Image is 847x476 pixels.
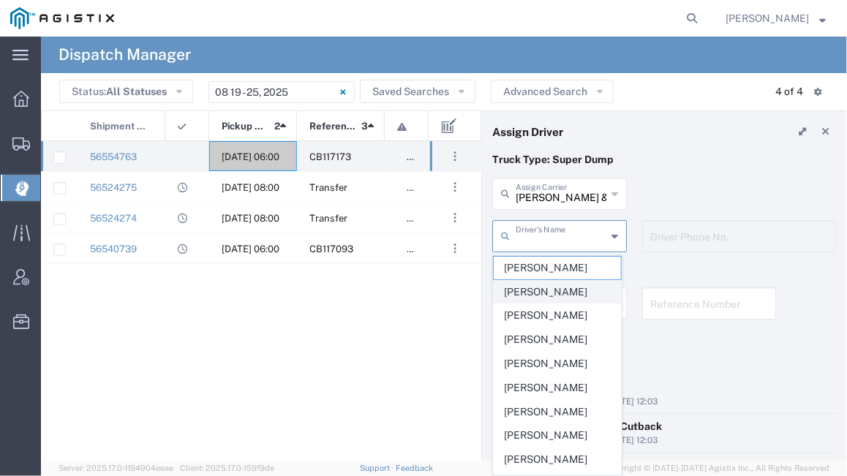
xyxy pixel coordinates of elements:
button: ... [445,146,466,167]
div: Business No Loading Dock [492,380,836,396]
span: false [407,243,429,254]
button: ... [445,177,466,197]
span: 08/19/2025, 08:00 [222,182,279,193]
button: Advanced Search [491,80,614,103]
span: Client: 2025.17.0-159f9de [180,464,274,472]
span: [PERSON_NAME] [494,448,620,471]
span: . . . [454,148,457,165]
a: 56540739 [90,243,137,254]
span: Shipment No. [90,111,149,142]
span: . . . [454,209,457,227]
span: [PERSON_NAME] [494,424,620,447]
div: by Agistix [PERSON_NAME] [DATE] 12:03 [492,434,836,447]
span: false [407,213,429,224]
h4: Assign Driver [492,125,563,138]
a: Feedback [396,464,433,472]
span: 3 [361,111,368,142]
span: [PERSON_NAME] [494,401,620,423]
span: [PERSON_NAME] [494,257,620,279]
button: ... [445,208,466,228]
div: Please start with 1 load of Cutback [492,458,836,474]
span: CB117173 [309,151,351,162]
span: . . . [454,240,457,257]
span: 08/20/2025, 06:00 [222,243,279,254]
span: Transfer [309,213,347,224]
a: Support [360,464,396,472]
span: Server: 2025.17.0-1194904eeae [59,464,173,472]
div: by Agistix [PERSON_NAME] [DATE] 12:03 [492,396,836,409]
p: Truck Type: Super Dump [492,152,836,167]
span: Copyright © [DATE]-[DATE] Agistix Inc., All Rights Reserved [604,462,829,475]
span: [PERSON_NAME] [494,328,620,351]
button: Saved Searches [360,80,475,103]
h4: Notes [492,355,836,369]
span: false [407,182,429,193]
span: . . . [454,178,457,196]
span: [PERSON_NAME] [494,352,620,375]
span: Robert Casaus [726,10,809,26]
span: [PERSON_NAME] [494,281,620,303]
span: Pickup Date and Time [222,111,269,142]
a: 56524274 [90,213,137,224]
button: ... [445,238,466,259]
span: 08/19/2025, 08:00 [222,213,279,224]
a: 56524275 [90,182,137,193]
span: false [407,151,429,162]
div: Please start with 1 load of Cutback [492,419,836,434]
span: 2 [274,111,280,142]
button: Status:All Statuses [59,80,193,103]
button: [PERSON_NAME] [725,10,827,27]
div: 4 of 4 [775,84,803,99]
span: Transfer [309,182,347,193]
img: logo [10,7,114,29]
span: All Statuses [106,86,167,97]
h4: Dispatch Manager [59,37,191,73]
span: CB117093 [309,243,353,254]
span: [PERSON_NAME] [494,377,620,399]
span: Reference [309,111,356,142]
span: 08/21/2025, 06:00 [222,151,279,162]
span: [PERSON_NAME] [494,304,620,327]
a: 56554763 [90,151,137,162]
h4: References [492,262,836,276]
